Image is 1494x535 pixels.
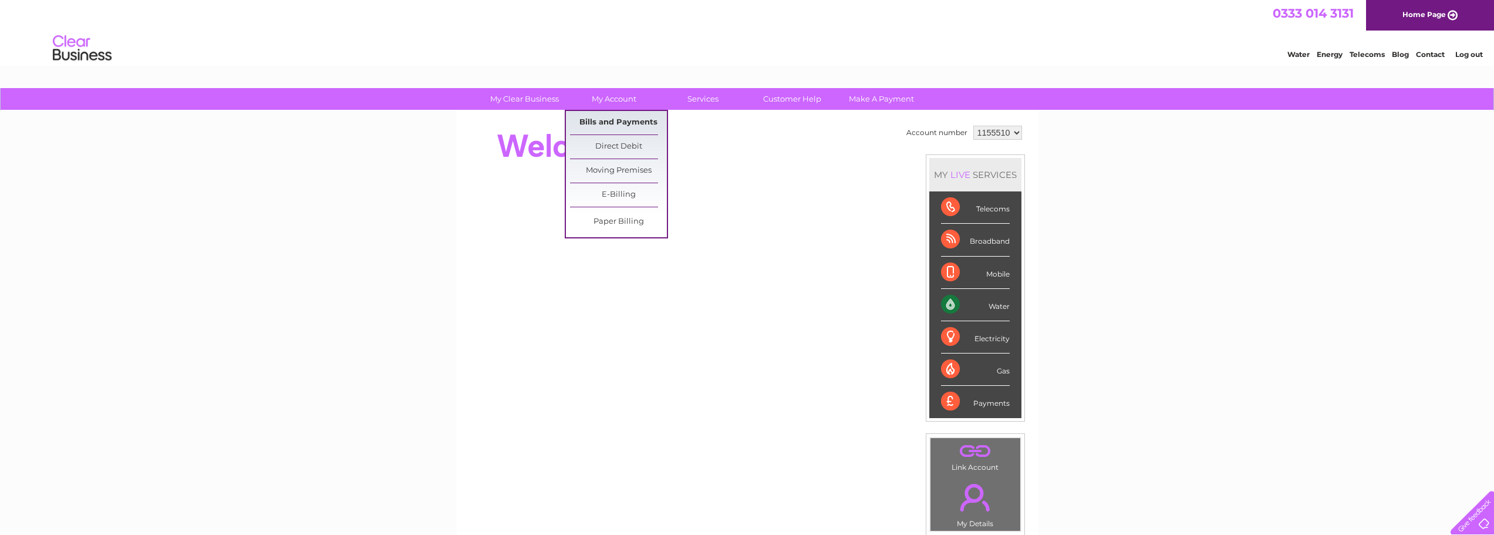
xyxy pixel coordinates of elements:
div: LIVE [948,169,973,180]
div: MY SERVICES [929,158,1021,191]
td: My Details [930,474,1021,531]
a: Make A Payment [833,88,930,110]
a: Services [655,88,751,110]
a: E-Billing [570,183,667,207]
a: My Account [565,88,662,110]
a: 0333 014 3131 [1273,6,1354,21]
div: Broadband [941,224,1010,256]
div: Payments [941,386,1010,418]
a: Telecoms [1350,50,1385,59]
div: Clear Business is a trading name of Verastar Limited (registered in [GEOGRAPHIC_DATA] No. 3667643... [470,6,1025,57]
a: Customer Help [744,88,841,110]
td: Link Account [930,438,1021,475]
a: Blog [1392,50,1409,59]
a: Moving Premises [570,159,667,183]
a: Water [1287,50,1310,59]
a: Direct Debit [570,135,667,159]
td: Account number [903,123,970,143]
div: Water [941,289,1010,321]
a: My Clear Business [476,88,573,110]
a: . [933,477,1017,518]
a: Energy [1317,50,1343,59]
div: Gas [941,354,1010,386]
div: Telecoms [941,191,1010,224]
a: Paper Billing [570,210,667,234]
a: . [933,441,1017,462]
a: Bills and Payments [570,111,667,134]
div: Mobile [941,257,1010,289]
a: Contact [1416,50,1445,59]
img: logo.png [52,31,112,66]
div: Electricity [941,321,1010,354]
a: Log out [1455,50,1483,59]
